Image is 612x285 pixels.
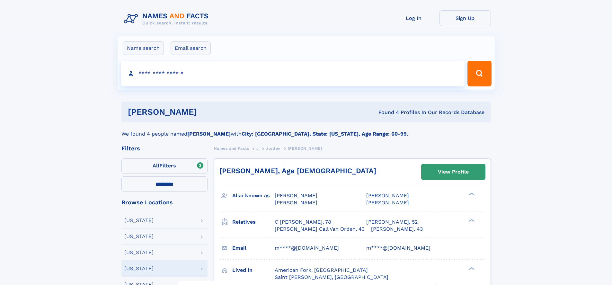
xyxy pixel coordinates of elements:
[256,146,259,151] span: J
[232,190,275,201] h3: Also known as
[121,200,208,205] div: Browse Locations
[275,274,388,280] span: Saint [PERSON_NAME], [GEOGRAPHIC_DATA]
[187,131,231,137] b: [PERSON_NAME]
[366,192,409,199] span: [PERSON_NAME]
[124,266,154,271] div: [US_STATE]
[232,217,275,227] h3: Relatives
[366,200,409,206] span: [PERSON_NAME]
[128,108,288,116] h1: [PERSON_NAME]
[214,144,249,152] a: Names and Facts
[232,265,275,276] h3: Lived in
[123,41,164,55] label: Name search
[124,218,154,223] div: [US_STATE]
[242,131,407,137] b: City: [GEOGRAPHIC_DATA], State: [US_STATE], Age Range: 60-99
[266,144,280,152] a: Jorden
[275,267,368,273] span: American Fork, [GEOGRAPHIC_DATA]
[121,146,208,151] div: Filters
[288,109,484,116] div: Found 4 Profiles In Our Records Database
[439,10,491,26] a: Sign Up
[124,234,154,239] div: [US_STATE]
[124,250,154,255] div: [US_STATE]
[153,163,159,169] span: All
[275,218,331,226] a: C [PERSON_NAME], 78
[121,122,491,138] div: We found 4 people named with .
[275,226,365,233] a: [PERSON_NAME] Call Van Orden, 43
[288,146,322,151] span: [PERSON_NAME]
[275,192,317,199] span: [PERSON_NAME]
[121,158,208,174] label: Filters
[467,61,491,86] button: Search Button
[256,144,259,152] a: J
[467,218,475,222] div: ❯
[275,200,317,206] span: [PERSON_NAME]
[121,10,214,28] img: Logo Names and Facts
[366,218,418,226] a: [PERSON_NAME], 52
[467,266,475,271] div: ❯
[467,192,475,196] div: ❯
[121,61,465,86] input: search input
[438,165,469,179] div: View Profile
[171,41,211,55] label: Email search
[266,146,280,151] span: Jorden
[421,164,485,180] a: View Profile
[371,226,423,233] a: [PERSON_NAME], 43
[232,243,275,254] h3: Email
[388,10,439,26] a: Log In
[219,167,376,175] a: [PERSON_NAME], Age [DEMOGRAPHIC_DATA]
